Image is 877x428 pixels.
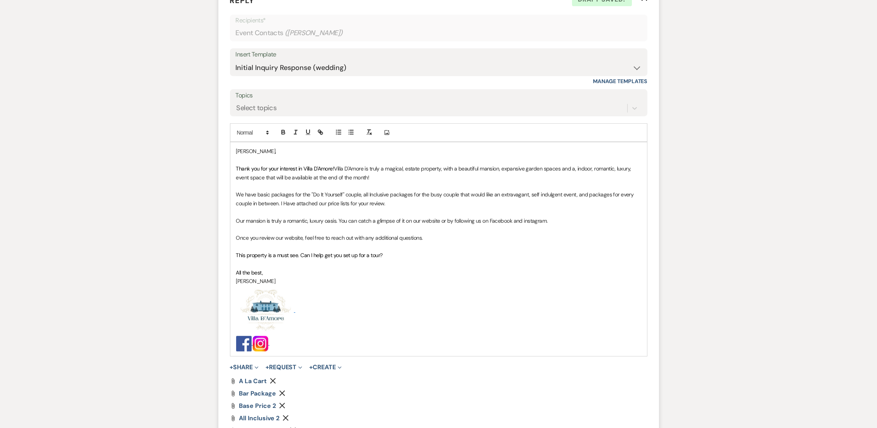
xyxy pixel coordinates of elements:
a: Manage Templates [593,78,647,85]
span: + [309,364,313,370]
span: bar package [239,389,276,397]
p: [PERSON_NAME], [236,147,641,155]
a: All Inclusive 2 [239,415,280,421]
div: Insert Template [236,49,642,60]
div: Event Contacts [236,26,642,41]
span: Villa D'Amore is truly a magical, estate property, with a beautiful mansion, expansive garden spa... [236,165,633,181]
span: All the best, [236,269,263,276]
span: + [230,364,233,370]
span: base price 2 [239,402,276,410]
img: Screenshot 2025-01-23 at 12.29.24 PM.png [236,286,294,336]
p: [PERSON_NAME] [236,277,641,285]
span: + [266,364,269,370]
span: a la cart [239,377,267,385]
div: Select topics [237,103,277,114]
img: Facebook_logo_(square).png [236,336,252,351]
span: Thank you for your interest in Villa D'Amore! [236,165,334,172]
span: ( [PERSON_NAME] ) [285,28,343,38]
a: a la cart [239,378,267,384]
button: Create [309,364,341,370]
img: images.jpg [253,336,268,351]
span: Our mansion is truly a romantic, luxury oasis. You can catch a glimpse of it on our website or by... [236,217,548,224]
a: bar package [239,390,276,397]
button: Request [266,364,302,370]
span: Once you review our website, feel free to reach out with any additional questions. [236,234,423,241]
p: Recipients* [236,15,642,26]
span: We have basic packages for the "Do It Yourself" couple, all Inclusive packages for the busy coupl... [236,191,635,206]
label: Topics [236,90,642,101]
span: This property is a must see. Can I help get you set up for a tour? [236,252,383,259]
button: Share [230,364,259,370]
a: base price 2 [239,403,276,409]
span: All Inclusive 2 [239,414,280,422]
